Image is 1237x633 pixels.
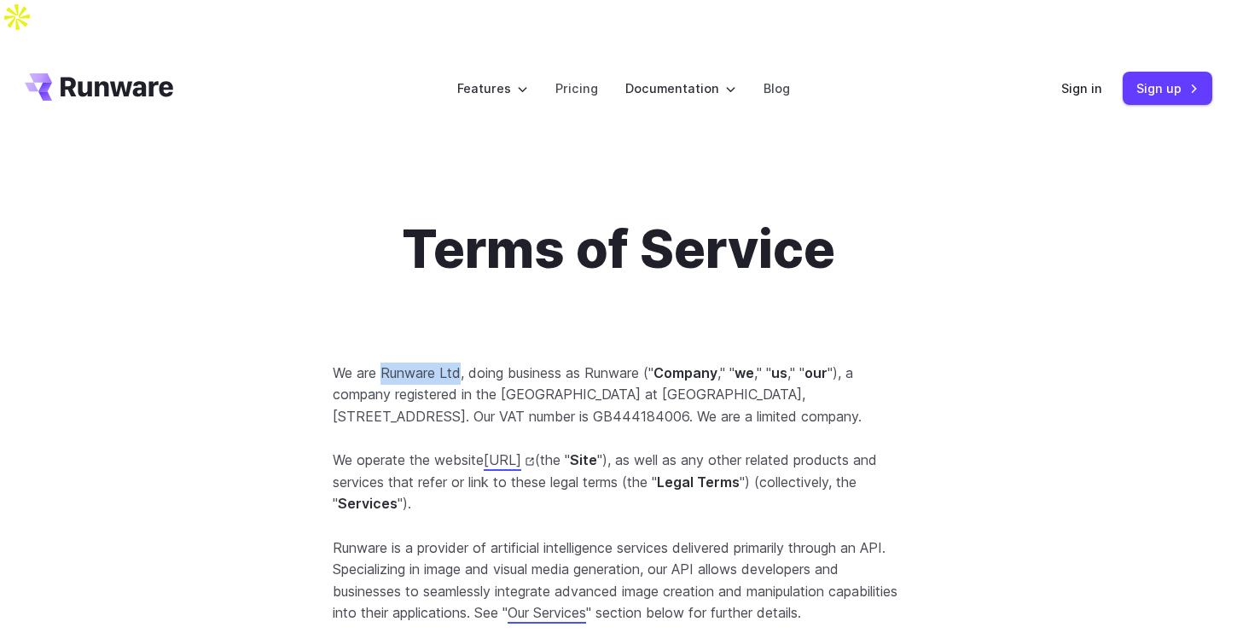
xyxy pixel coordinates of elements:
[1061,78,1102,98] a: Sign in
[333,363,904,428] p: We are Runware Ltd, doing business as Runware (" ," " ," " ," " "), a company registered in the [...
[771,364,787,381] strong: us
[1123,72,1212,105] a: Sign up
[338,495,398,512] strong: Services
[804,364,828,381] strong: our
[653,364,717,381] strong: Company
[508,604,586,621] a: Our Services
[764,78,790,98] a: Blog
[657,473,740,491] strong: Legal Terms
[333,218,904,281] h1: Terms of Service
[625,78,736,98] label: Documentation
[25,73,173,101] a: Go to /
[457,78,528,98] label: Features
[570,451,597,468] strong: Site
[333,450,904,515] p: We operate the website (the " "), as well as any other related products and services that refer o...
[333,537,904,624] p: Runware is a provider of artificial intelligence services delivered primarily through an API. Spe...
[735,364,754,381] strong: we
[484,451,535,468] a: [URL]
[555,78,598,98] a: Pricing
